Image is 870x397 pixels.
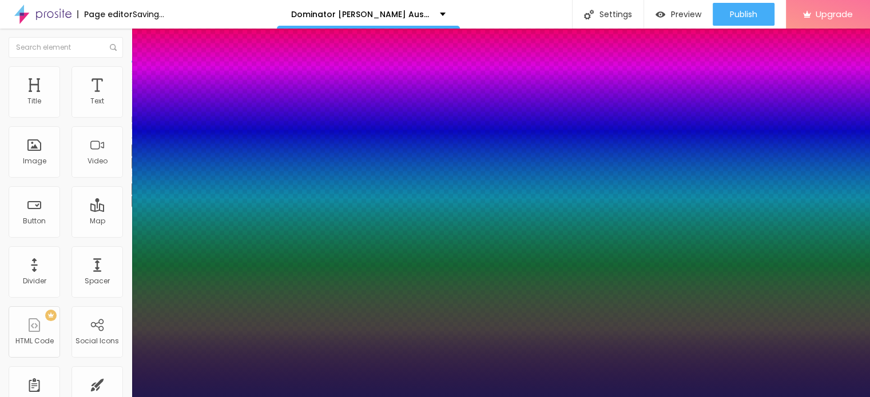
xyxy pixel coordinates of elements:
div: Text [90,97,104,105]
span: Preview [671,10,701,19]
div: Page editor [77,10,133,18]
p: Dominator [PERSON_NAME] Australia Customer Complaints & Truth Exposed! [291,10,431,18]
span: Upgrade [816,9,853,19]
div: Button [23,217,46,225]
div: Saving... [133,10,164,18]
div: HTML Code [15,337,54,345]
div: Map [90,217,105,225]
img: view-1.svg [656,10,665,19]
input: Search element [9,37,123,58]
div: Title [27,97,41,105]
div: Spacer [85,277,110,285]
button: Preview [644,3,713,26]
div: Social Icons [76,337,119,345]
button: Publish [713,3,774,26]
div: Image [23,157,46,165]
img: Icone [584,10,594,19]
img: Icone [110,44,117,51]
div: Divider [23,277,46,285]
span: Publish [730,10,757,19]
div: Video [88,157,108,165]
